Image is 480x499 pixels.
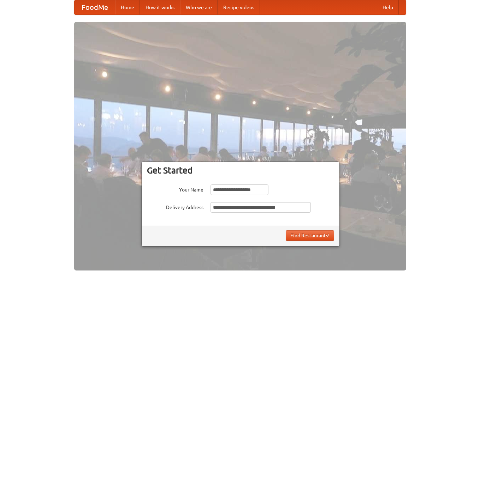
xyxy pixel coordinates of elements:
label: Your Name [147,184,203,193]
a: How it works [140,0,180,14]
a: Who we are [180,0,218,14]
button: Find Restaurants! [286,230,334,241]
h3: Get Started [147,165,334,176]
label: Delivery Address [147,202,203,211]
a: Home [115,0,140,14]
a: Help [377,0,399,14]
a: FoodMe [75,0,115,14]
a: Recipe videos [218,0,260,14]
